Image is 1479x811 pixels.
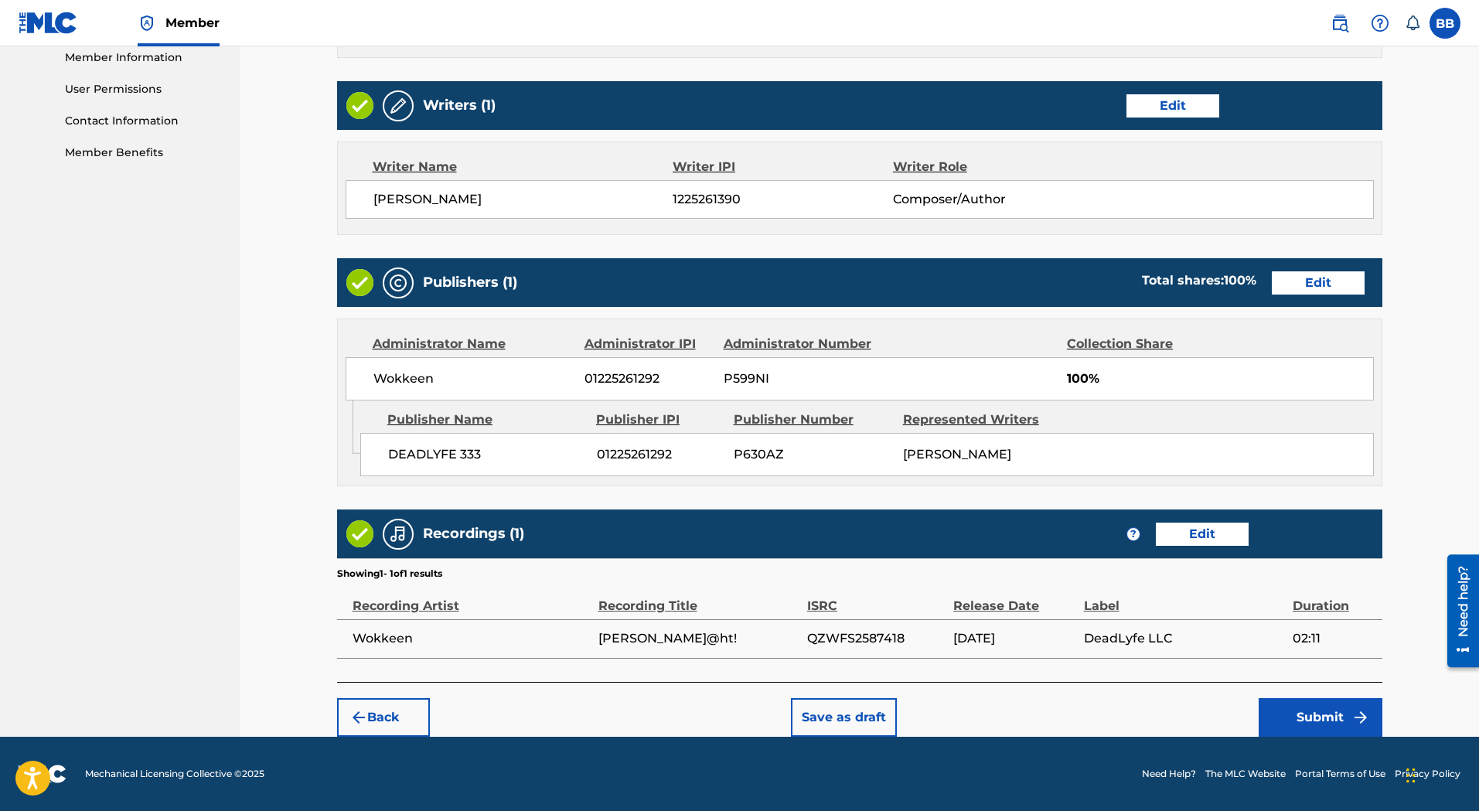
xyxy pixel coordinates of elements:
img: Publishers [389,274,407,292]
div: Duration [1293,581,1375,615]
a: User Permissions [65,81,221,97]
a: The MLC Website [1205,767,1286,781]
span: 1225261390 [673,190,892,209]
div: Writer Role [893,158,1093,176]
div: Represented Writers [903,411,1061,429]
img: Recordings [389,525,407,544]
a: Member Information [65,49,221,66]
span: 02:11 [1293,629,1375,648]
button: Edit [1272,271,1365,295]
img: 7ee5dd4eb1f8a8e3ef2f.svg [349,708,368,727]
button: Submit [1259,698,1382,737]
img: Valid [346,92,373,119]
a: Portal Terms of Use [1295,767,1385,781]
span: DEADLYFE 333 [388,445,585,464]
button: Edit [1156,523,1249,546]
div: Writer IPI [673,158,893,176]
button: Edit [1126,94,1219,118]
button: Save as draft [791,698,897,737]
span: [PERSON_NAME]@ht! [598,629,799,648]
span: Composer/Author [893,190,1093,209]
span: Wokkeen [373,370,574,388]
iframe: Chat Widget [1402,737,1479,811]
span: 100 % [1224,273,1256,288]
p: Showing 1 - 1 of 1 results [337,567,442,581]
h5: Writers (1) [423,97,496,114]
div: Administrator IPI [584,335,712,353]
span: DeadLyfe LLC [1084,629,1285,648]
div: Collection Share [1067,335,1217,353]
div: Administrator Number [724,335,884,353]
span: 100% [1067,370,1373,388]
button: Back [337,698,430,737]
div: Publisher Name [387,411,584,429]
div: Notifications [1405,15,1420,31]
img: MLC Logo [19,12,78,34]
img: search [1331,14,1349,32]
div: Help [1365,8,1396,39]
span: [PERSON_NAME] [903,447,1011,462]
div: Publisher Number [734,411,891,429]
a: Need Help? [1142,767,1196,781]
span: QZWFS2587418 [807,629,946,648]
img: Top Rightsholder [138,14,156,32]
iframe: Resource Center [1436,549,1479,673]
img: f7272a7cc735f4ea7f67.svg [1351,708,1370,727]
a: Contact Information [65,113,221,129]
div: Publisher IPI [596,411,722,429]
span: Mechanical Licensing Collective © 2025 [85,767,264,781]
div: Writer Name [373,158,673,176]
div: Recording Artist [353,581,591,615]
span: Member [165,14,220,32]
span: 01225261292 [597,445,722,464]
div: User Menu [1430,8,1460,39]
div: Administrator Name [373,335,573,353]
img: logo [19,765,66,783]
span: [DATE] [953,629,1075,648]
div: ISRC [807,581,946,615]
img: Valid [346,269,373,296]
div: Release Date [953,581,1075,615]
span: Wokkeen [353,629,591,648]
h5: Publishers (1) [423,274,517,291]
img: help [1371,14,1389,32]
img: Writers [389,97,407,115]
a: Public Search [1324,8,1355,39]
a: Member Benefits [65,145,221,161]
span: ? [1127,528,1140,540]
span: 01225261292 [584,370,712,388]
div: Label [1084,581,1285,615]
span: P599NI [724,370,884,388]
span: P630AZ [734,445,891,464]
h5: Recordings (1) [423,525,524,543]
span: [PERSON_NAME] [373,190,673,209]
div: Total shares: [1142,271,1256,290]
div: Recording Title [598,581,799,615]
div: Drag [1406,752,1416,799]
a: Privacy Policy [1395,767,1460,781]
img: Valid [346,520,373,547]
